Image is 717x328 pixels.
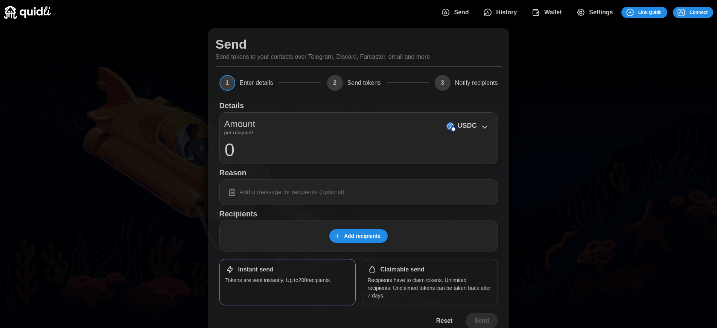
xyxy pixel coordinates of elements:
h1: Send [216,36,247,52]
span: 1 [219,75,235,91]
button: 3Notify recipients [435,75,498,91]
span: Send tokens [347,80,381,86]
input: Add a message for recipients (optional) [224,184,493,200]
button: 2Send tokens [327,75,381,91]
button: Wallet [525,5,570,20]
p: Send tokens to your contacts over Telegram, Discord, Farcaster, email and more [216,52,430,62]
span: 2 [327,75,343,91]
span: History [496,5,517,20]
p: per recipient [224,131,256,135]
img: USDC (on Base) [446,122,454,130]
button: 1Enter details [219,75,273,91]
span: Notify recipients [455,80,498,86]
button: Connect [673,7,713,18]
button: Add recipients [329,229,388,243]
p: USDC [457,120,476,131]
h1: Details [219,101,244,110]
span: 3 [435,75,451,91]
h1: Recipients [219,209,498,219]
button: Link Quidli [621,7,667,18]
h1: Reason [219,168,498,178]
p: Recipients have to claim tokens. Unlimited recipients. Unclaimed tokens can be taken back after 7... [368,276,492,299]
input: 0 [224,140,493,159]
button: History [478,5,526,20]
span: Link Quidli [638,7,662,18]
img: Quidli [4,6,51,19]
span: Settings [589,5,613,20]
span: Wallet [544,5,562,20]
span: Enter details [240,80,273,86]
p: Tokens are sent instantly. Up to 200 recipients. [225,276,350,284]
h1: Instant send [238,266,274,274]
button: Send [435,5,478,20]
span: Add recipients [344,230,381,242]
button: Settings [571,5,622,20]
h1: Claimable send [381,266,425,274]
span: Send [454,5,469,20]
p: Amount [224,117,256,131]
span: Connect [690,7,708,18]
